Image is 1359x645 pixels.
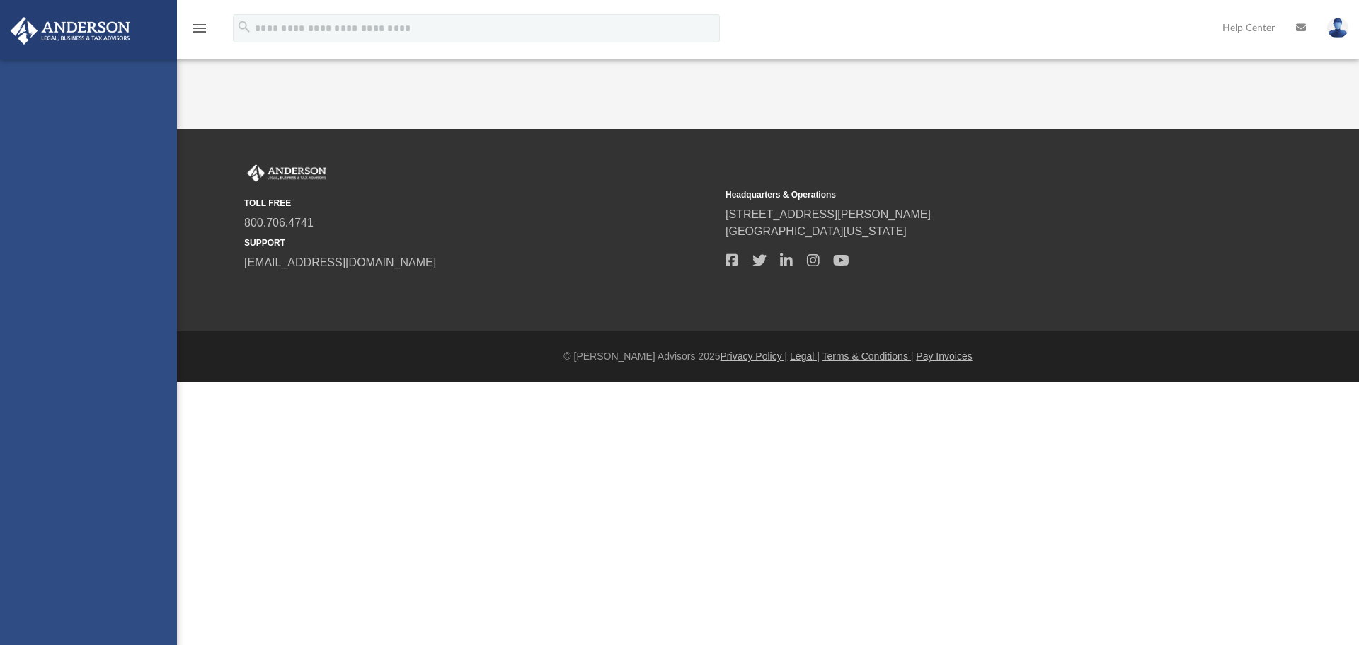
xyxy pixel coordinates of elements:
img: User Pic [1327,18,1348,38]
a: Terms & Conditions | [822,350,914,362]
a: [STREET_ADDRESS][PERSON_NAME] [726,208,931,220]
small: SUPPORT [244,236,716,249]
small: TOLL FREE [244,197,716,210]
a: Legal | [790,350,820,362]
a: [EMAIL_ADDRESS][DOMAIN_NAME] [244,256,436,268]
img: Anderson Advisors Platinum Portal [244,164,329,183]
a: 800.706.4741 [244,217,314,229]
i: search [236,19,252,35]
img: Anderson Advisors Platinum Portal [6,17,134,45]
div: © [PERSON_NAME] Advisors 2025 [177,349,1359,364]
a: [GEOGRAPHIC_DATA][US_STATE] [726,225,907,237]
a: Privacy Policy | [721,350,788,362]
a: Pay Invoices [916,350,972,362]
a: menu [191,27,208,37]
i: menu [191,20,208,37]
small: Headquarters & Operations [726,188,1197,201]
